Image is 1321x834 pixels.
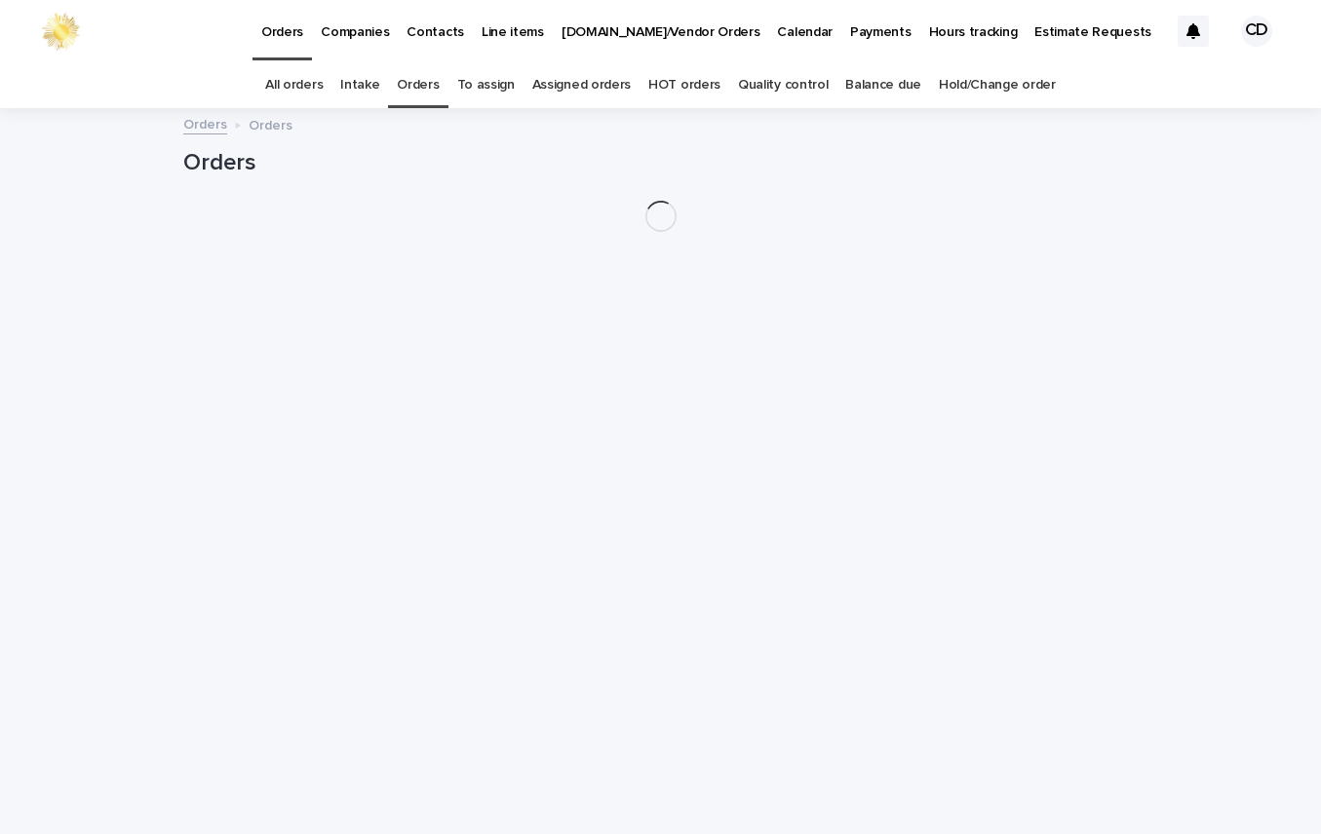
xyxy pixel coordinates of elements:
h1: Orders [183,149,1139,177]
a: Hold/Change order [939,62,1056,108]
a: Quality control [738,62,828,108]
a: Assigned orders [532,62,631,108]
a: All orders [265,62,323,108]
a: Balance due [845,62,921,108]
a: Orders [397,62,439,108]
a: Intake [340,62,379,108]
a: HOT orders [648,62,720,108]
p: Orders [249,113,292,134]
a: To assign [457,62,515,108]
a: Orders [183,112,227,134]
div: CD [1241,16,1272,47]
img: 0ffKfDbyRa2Iv8hnaAqg [39,12,82,51]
